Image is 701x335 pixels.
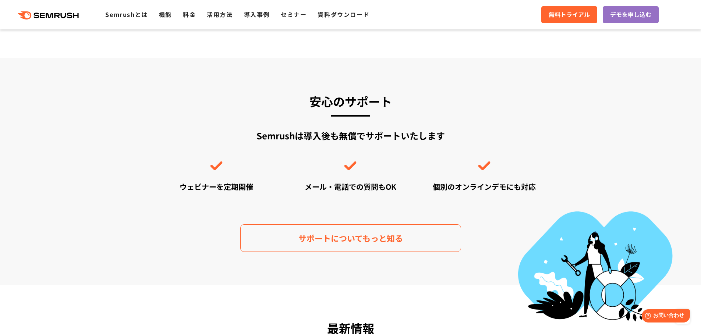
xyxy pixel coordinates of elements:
[610,10,651,19] span: デモを申し込む
[183,10,196,19] a: 料金
[157,129,544,192] div: Semrushは導入後も無償でサポートいたします
[157,181,276,192] div: ウェビナーを定期開催
[318,10,369,19] a: 資料ダウンロード
[635,306,693,327] iframe: Help widget launcher
[298,232,403,245] span: サポートについてもっと知る
[541,6,597,23] a: 無料トライアル
[157,91,544,111] h3: 安心のサポート
[291,181,410,192] div: メール・電話での質問もOK
[425,181,544,192] div: 個別のオンラインデモにも対応
[603,6,659,23] a: デモを申し込む
[159,10,172,19] a: 機能
[240,224,461,252] a: サポートについてもっと知る
[105,10,148,19] a: Semrushとは
[281,10,307,19] a: セミナー
[207,10,233,19] a: 活用方法
[244,10,270,19] a: 導入事例
[549,10,590,19] span: 無料トライアル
